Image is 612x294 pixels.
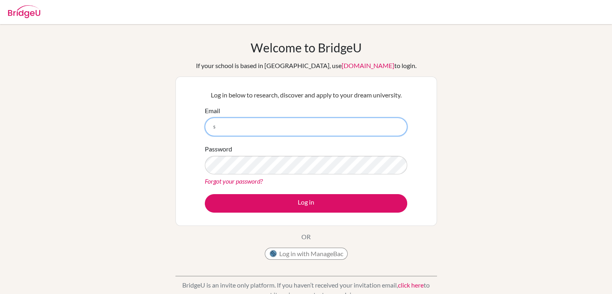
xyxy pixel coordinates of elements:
[398,281,424,289] a: click here
[342,62,394,69] a: [DOMAIN_NAME]
[8,5,40,18] img: Bridge-U
[205,144,232,154] label: Password
[205,106,220,116] label: Email
[205,90,407,100] p: Log in below to research, discover and apply to your dream university.
[251,40,362,55] h1: Welcome to BridgeU
[301,232,311,242] p: OR
[265,248,348,260] button: Log in with ManageBac
[196,61,416,70] div: If your school is based in [GEOGRAPHIC_DATA], use to login.
[205,194,407,213] button: Log in
[205,177,263,185] a: Forgot your password?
